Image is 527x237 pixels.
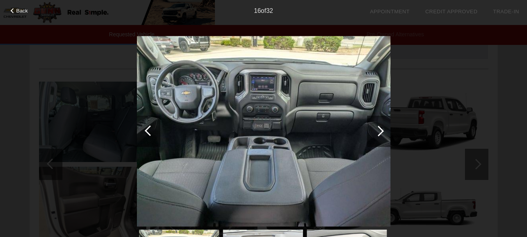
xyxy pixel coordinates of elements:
span: 32 [266,7,273,14]
span: Back [16,8,28,14]
a: Appointment [370,9,410,14]
span: 16 [254,7,261,14]
a: Trade-In [493,9,519,14]
img: 16.jpg [137,36,390,226]
a: Credit Approved [425,9,477,14]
